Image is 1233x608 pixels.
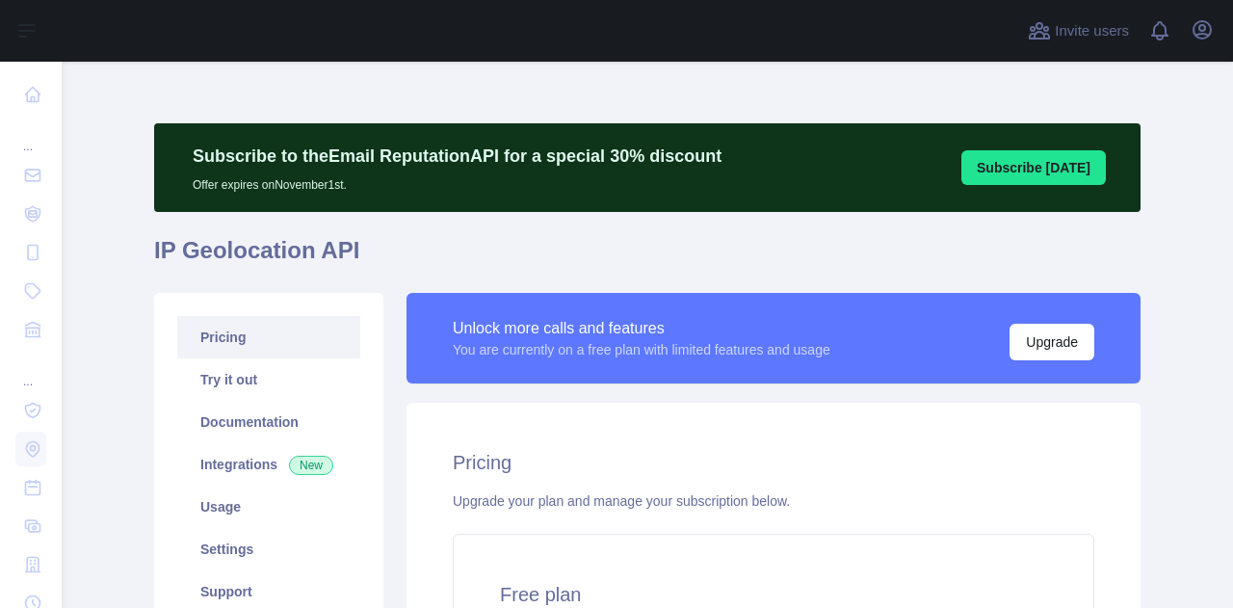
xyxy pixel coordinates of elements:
[154,235,1141,281] h1: IP Geolocation API
[15,351,46,389] div: ...
[177,486,360,528] a: Usage
[177,316,360,358] a: Pricing
[453,317,830,340] div: Unlock more calls and features
[177,401,360,443] a: Documentation
[961,150,1106,185] button: Subscribe [DATE]
[177,443,360,486] a: Integrations New
[1055,20,1129,42] span: Invite users
[1024,15,1133,46] button: Invite users
[289,456,333,475] span: New
[15,116,46,154] div: ...
[453,340,830,359] div: You are currently on a free plan with limited features and usage
[453,491,1094,511] div: Upgrade your plan and manage your subscription below.
[177,358,360,401] a: Try it out
[453,449,1094,476] h2: Pricing
[177,528,360,570] a: Settings
[193,143,721,170] p: Subscribe to the Email Reputation API for a special 30 % discount
[500,581,1047,608] h4: Free plan
[1010,324,1094,360] button: Upgrade
[193,170,721,193] p: Offer expires on November 1st.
